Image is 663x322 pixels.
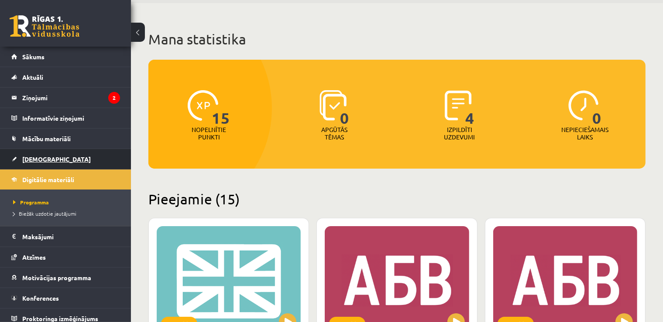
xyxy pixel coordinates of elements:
[11,268,120,288] a: Motivācijas programma
[13,210,122,217] a: Biežāk uzdotie jautājumi
[188,90,218,121] img: icon-xp-0682a9bc20223a9ccc6f5883a126b849a74cddfe5390d2b41b4391c66f2066e7.svg
[212,90,230,126] span: 15
[22,73,43,81] span: Aktuāli
[561,126,608,141] p: Nepieciešamais laiks
[11,88,120,108] a: Ziņojumi2
[22,88,120,108] legend: Ziņojumi
[568,90,599,121] img: icon-clock-7be60019b62300814b6bd22b8e044499b485619524d84068768e800edab66f18.svg
[317,126,351,141] p: Apgūtās tēmas
[10,15,79,37] a: Rīgas 1. Tālmācības vidusskola
[13,210,76,217] span: Biežāk uzdotie jautājumi
[148,190,646,207] h2: Pieejamie (15)
[22,294,59,302] span: Konferences
[11,169,120,190] a: Digitālie materiāli
[22,53,45,61] span: Sākums
[22,108,120,128] legend: Informatīvie ziņojumi
[443,126,477,141] p: Izpildīti uzdevumi
[13,198,122,206] a: Programma
[13,199,49,206] span: Programma
[340,90,349,126] span: 0
[22,227,120,247] legend: Maksājumi
[592,90,601,126] span: 0
[148,31,646,48] h1: Mana statistika
[465,90,474,126] span: 4
[22,253,46,261] span: Atzīmes
[11,129,120,149] a: Mācību materiāli
[11,47,120,67] a: Sākums
[11,67,120,87] a: Aktuāli
[445,90,472,121] img: icon-completed-tasks-ad58ae20a441b2904462921112bc710f1caf180af7a3daa7317a5a94f2d26646.svg
[192,126,226,141] p: Nopelnītie punkti
[11,108,120,128] a: Informatīvie ziņojumi
[22,155,91,163] span: [DEMOGRAPHIC_DATA]
[11,247,120,267] a: Atzīmes
[11,288,120,308] a: Konferences
[22,274,91,281] span: Motivācijas programma
[22,135,71,142] span: Mācību materiāli
[319,90,347,121] img: icon-learned-topics-4a711ccc23c960034f471b6e78daf4a3bad4a20eaf4de84257b87e66633f6470.svg
[22,176,74,183] span: Digitālie materiāli
[11,227,120,247] a: Maksājumi
[11,149,120,169] a: [DEMOGRAPHIC_DATA]
[108,92,120,104] i: 2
